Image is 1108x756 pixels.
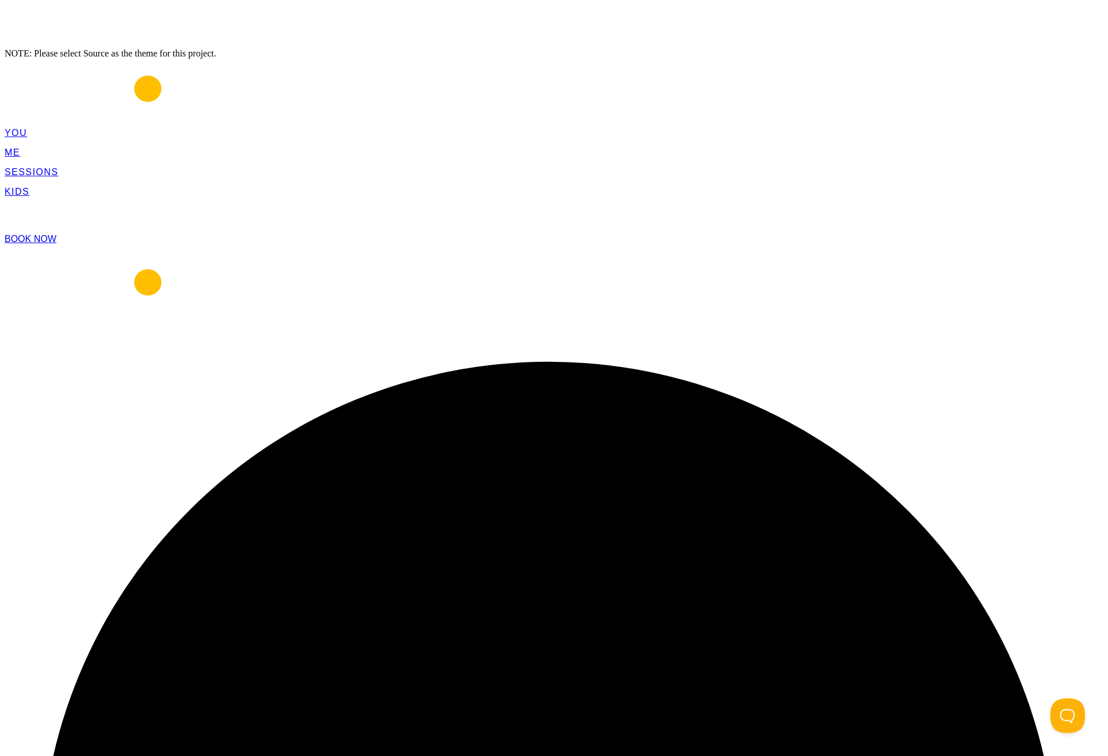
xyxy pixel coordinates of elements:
[5,167,58,177] a: SESSIONS
[5,234,56,244] a: BOOK NOW
[5,128,27,138] a: YOU
[5,108,482,118] a: kellyrose-matthews
[5,48,1103,59] div: NOTE: Please select Source as the theme for this project.
[1050,698,1085,733] iframe: Toggle Customer Support
[5,206,50,216] span: GROUPS
[5,148,20,157] a: ME
[5,187,29,196] a: KIDS
[5,302,482,312] a: kellyrose-matthews
[5,252,482,310] img: kellyrose-matthews
[5,59,482,116] img: kellyrose-matthews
